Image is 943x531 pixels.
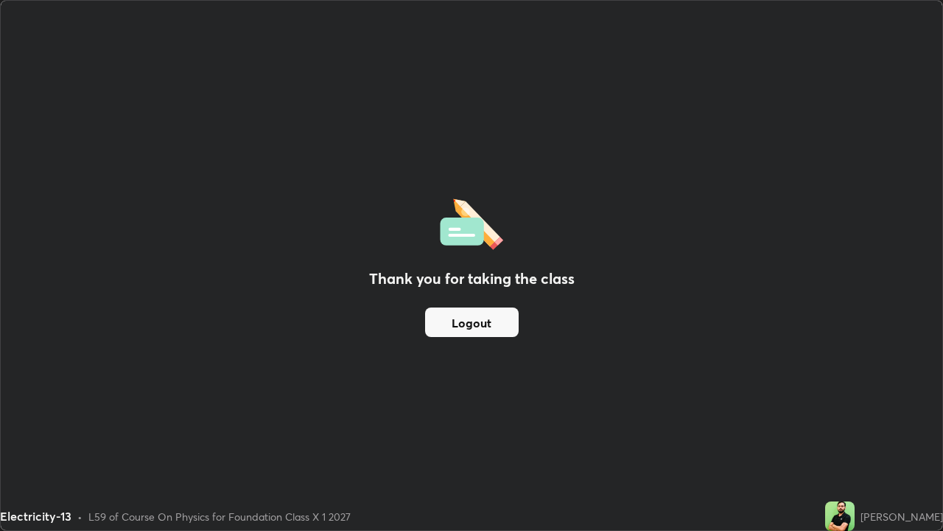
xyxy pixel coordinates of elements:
img: 7c3e05ebfe504e4a8e8bf48c97542d0d.jpg [825,502,855,531]
div: L59 of Course On Physics for Foundation Class X 1 2027 [88,509,351,524]
button: Logout [425,308,519,337]
div: [PERSON_NAME] [860,509,943,524]
div: • [77,509,83,524]
img: offlineFeedback.1438e8b3.svg [440,194,503,250]
h2: Thank you for taking the class [369,268,575,290]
